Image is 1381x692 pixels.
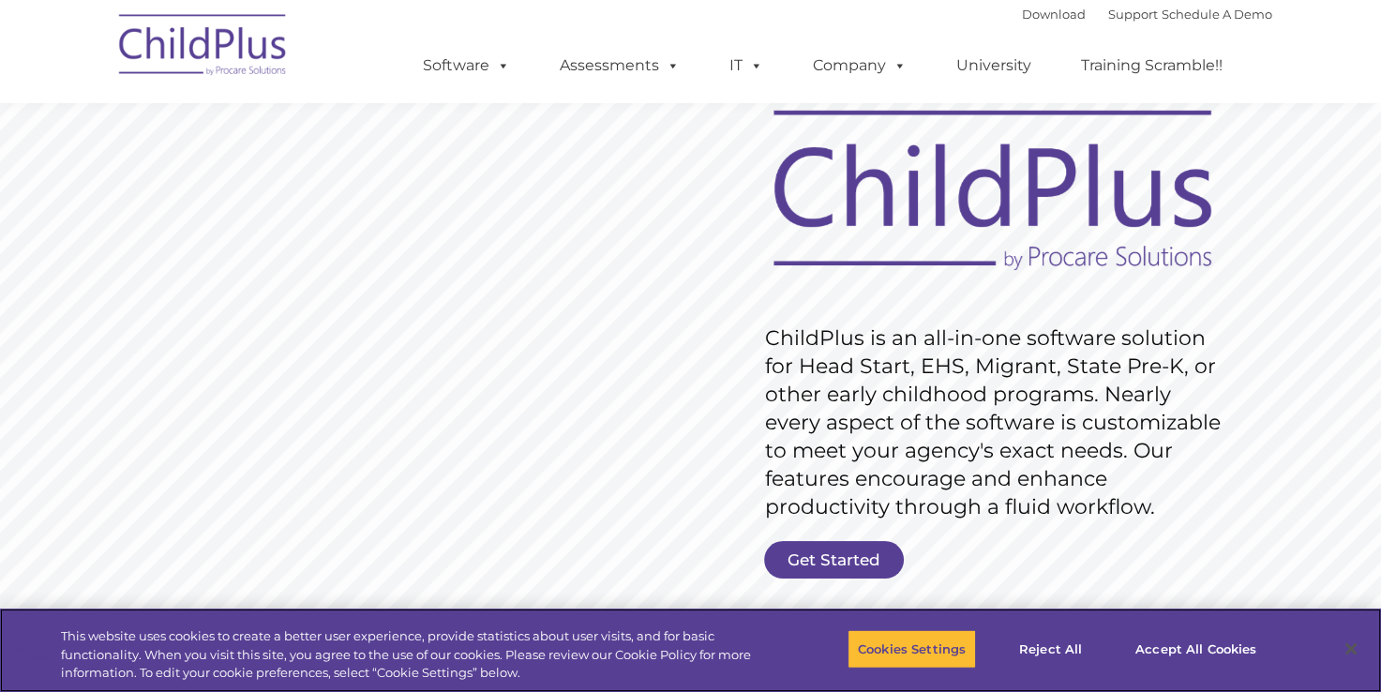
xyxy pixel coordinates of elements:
[1022,7,1272,22] font: |
[1330,628,1372,669] button: Close
[541,47,698,84] a: Assessments
[110,1,297,95] img: ChildPlus by Procare Solutions
[765,324,1230,521] rs-layer: ChildPlus is an all-in-one software solution for Head Start, EHS, Migrant, State Pre-K, or other ...
[938,47,1050,84] a: University
[61,627,759,683] div: This website uses cookies to create a better user experience, provide statistics about user visit...
[1125,629,1267,669] button: Accept All Cookies
[404,47,529,84] a: Software
[848,629,976,669] button: Cookies Settings
[1062,47,1241,84] a: Training Scramble!!
[711,47,782,84] a: IT
[764,541,904,579] a: Get Started
[1108,7,1158,22] a: Support
[992,629,1109,669] button: Reject All
[794,47,925,84] a: Company
[1162,7,1272,22] a: Schedule A Demo
[1022,7,1086,22] a: Download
